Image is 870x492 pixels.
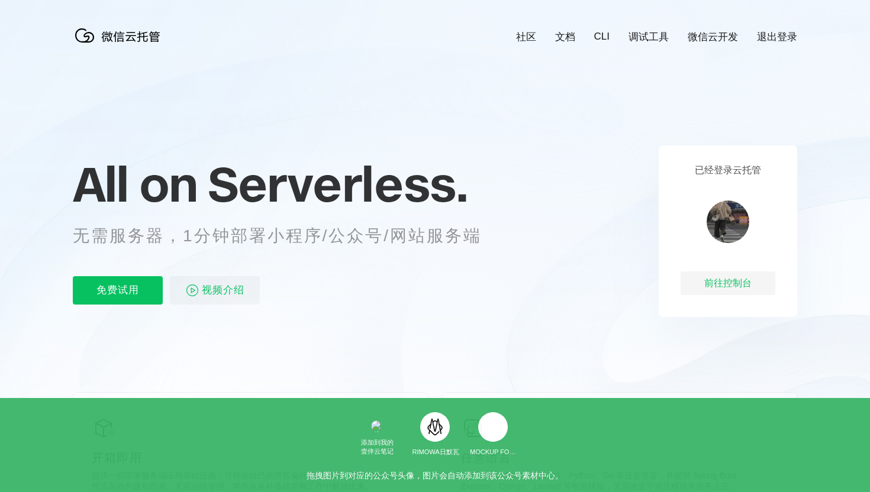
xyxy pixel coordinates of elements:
span: Serverless. [208,154,468,213]
img: video_play.svg [185,283,199,297]
img: 微信云托管 [73,24,167,47]
a: 社区 [516,30,536,44]
p: 免费试用 [73,276,163,305]
span: All on [73,154,196,213]
a: 退出登录 [757,30,797,44]
a: 微信云开发 [688,30,738,44]
p: 已经登录云托管 [695,164,761,177]
a: CLI [594,31,610,43]
a: 文档 [555,30,575,44]
a: 微信云托管 [73,39,167,49]
p: 无需服务器，1分钟部署小程序/公众号/网站服务端 [73,224,504,248]
a: 调试工具 [629,30,669,44]
span: 视频介绍 [202,276,244,305]
div: 前往控制台 [681,271,775,295]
